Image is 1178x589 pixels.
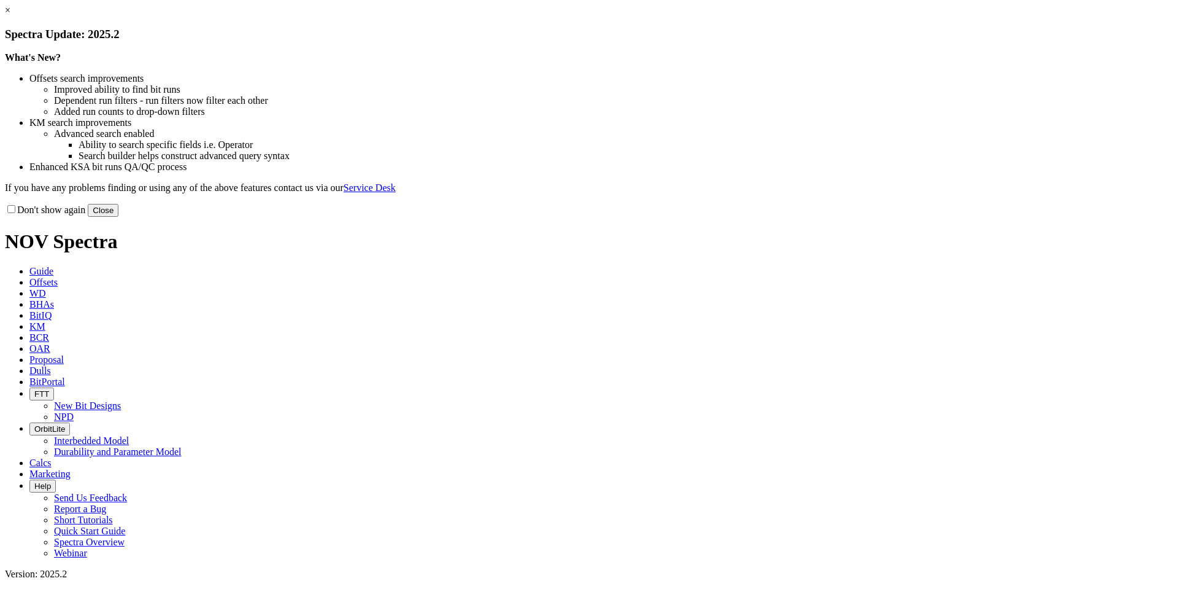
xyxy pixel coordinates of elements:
[54,95,1173,106] li: Dependent run filters - run filters now filter each other
[54,526,125,536] a: Quick Start Guide
[54,412,74,422] a: NPD
[29,117,1173,128] li: KM search improvements
[88,204,118,217] button: Close
[54,435,129,446] a: Interbedded Model
[29,73,1173,84] li: Offsets search improvements
[29,365,51,376] span: Dulls
[29,310,52,321] span: BitIQ
[54,84,1173,95] li: Improved ability to find bit runs
[5,5,10,15] a: ×
[34,482,51,491] span: Help
[54,515,113,525] a: Short Tutorials
[54,493,127,503] a: Send Us Feedback
[29,321,45,332] span: KM
[29,332,49,343] span: BCR
[79,150,1173,162] li: Search builder helps construct advanced query syntax
[79,139,1173,150] li: Ability to search specific fields i.e. Operator
[54,128,1173,139] li: Advanced search enabled
[29,376,65,387] span: BitPortal
[54,504,106,514] a: Report a Bug
[29,288,46,298] span: WD
[29,343,50,354] span: OAR
[344,182,396,193] a: Service Desk
[29,469,71,479] span: Marketing
[54,447,182,457] a: Durability and Parameter Model
[5,230,1173,253] h1: NOV Spectra
[29,299,54,310] span: BHAs
[29,277,58,287] span: Offsets
[29,354,64,365] span: Proposal
[34,424,65,434] span: OrbitLite
[54,548,87,558] a: Webinar
[34,389,49,399] span: FTT
[29,458,52,468] span: Calcs
[29,162,1173,173] li: Enhanced KSA bit runs QA/QC process
[5,28,1173,41] h3: Spectra Update: 2025.2
[5,569,1173,580] div: Version: 2025.2
[7,205,15,213] input: Don't show again
[5,182,1173,193] p: If you have any problems finding or using any of the above features contact us via our
[5,205,85,215] label: Don't show again
[54,400,121,411] a: New Bit Designs
[54,537,125,547] a: Spectra Overview
[5,52,61,63] strong: What's New?
[54,106,1173,117] li: Added run counts to drop-down filters
[29,266,53,276] span: Guide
